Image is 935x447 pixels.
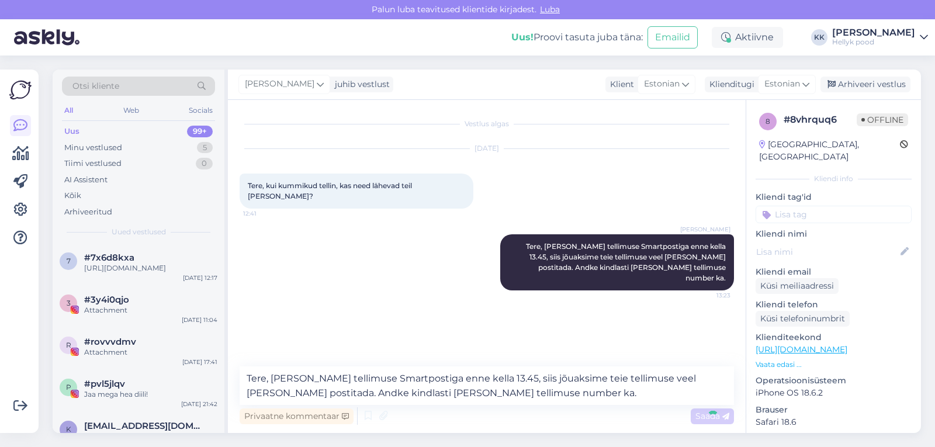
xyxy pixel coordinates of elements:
div: [DATE] 12:17 [183,273,217,282]
p: Operatsioonisüsteem [756,375,912,387]
div: Aktiivne [712,27,783,48]
span: kristi_randla@hotmail.com [84,421,206,431]
div: Proovi tasuta juba täna: [511,30,643,44]
p: Kliendi nimi [756,228,912,240]
div: # 8vhrquq6 [784,113,857,127]
span: Luba [536,4,563,15]
img: Askly Logo [9,79,32,101]
span: k [66,425,71,434]
p: Kliendi telefon [756,299,912,311]
div: Tiimi vestlused [64,158,122,169]
div: Hellyk pood [832,37,915,47]
span: 13:23 [687,291,730,300]
span: #pvl5jlqv [84,379,125,389]
div: KK [811,29,827,46]
div: Web [121,103,141,118]
div: Küsi meiliaadressi [756,278,839,294]
div: 99+ [187,126,213,137]
span: 8 [766,117,770,126]
div: [PERSON_NAME] [832,28,915,37]
div: Attachment [84,305,217,316]
span: Estonian [644,78,680,91]
input: Lisa nimi [756,245,898,258]
span: Tere, [PERSON_NAME] tellimuse Smartpostiga enne kella 13.45, siis jõuaksime teie tellimuse veel [... [526,242,728,282]
span: #3y4i0qjo [84,294,129,305]
span: Estonian [764,78,800,91]
div: [URL][DOMAIN_NAME] [84,263,217,273]
span: Otsi kliente [72,80,119,92]
div: Socials [186,103,215,118]
div: [DATE] [240,143,734,154]
div: Uus [64,126,79,137]
span: p [66,383,71,391]
div: Kliendi info [756,174,912,184]
p: iPhone OS 18.6.2 [756,387,912,399]
div: Klienditugi [705,78,754,91]
span: 3 [67,299,71,307]
p: Safari 18.6 [756,416,912,428]
b: Uus! [511,32,534,43]
div: Kõik [64,190,81,202]
div: Vestlus algas [240,119,734,129]
p: Klienditeekond [756,331,912,344]
div: AI Assistent [64,174,108,186]
div: juhib vestlust [330,78,390,91]
span: r [66,341,71,349]
div: Jaa mega hea diili! [84,389,217,400]
div: [DATE] 11:04 [182,316,217,324]
span: [PERSON_NAME] [245,78,314,91]
span: Uued vestlused [112,227,166,237]
span: #7x6d8kxa [84,252,134,263]
span: Offline [857,113,908,126]
span: [PERSON_NAME] [680,225,730,234]
input: Lisa tag [756,206,912,223]
span: Tere, kui kummikud tellin, kas need lähevad teil [PERSON_NAME]? [248,181,414,200]
span: 7 [67,257,71,265]
p: Vaata edasi ... [756,359,912,370]
p: Kliendi tag'id [756,191,912,203]
p: Brauser [756,404,912,416]
div: 0 [196,158,213,169]
a: [PERSON_NAME]Hellyk pood [832,28,928,47]
p: Kliendi email [756,266,912,278]
div: [GEOGRAPHIC_DATA], [GEOGRAPHIC_DATA] [759,138,900,163]
div: Arhiveeritud [64,206,112,218]
div: Minu vestlused [64,142,122,154]
span: 12:41 [243,209,287,218]
button: Emailid [647,26,698,48]
div: 5 [197,142,213,154]
div: Küsi telefoninumbrit [756,311,850,327]
div: [DATE] 17:41 [182,358,217,366]
div: Attachment [84,347,217,358]
div: Klient [605,78,634,91]
div: [DATE] 21:42 [181,400,217,408]
div: Arhiveeri vestlus [820,77,910,92]
a: [URL][DOMAIN_NAME] [756,344,847,355]
div: All [62,103,75,118]
span: #rovvvdmv [84,337,136,347]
